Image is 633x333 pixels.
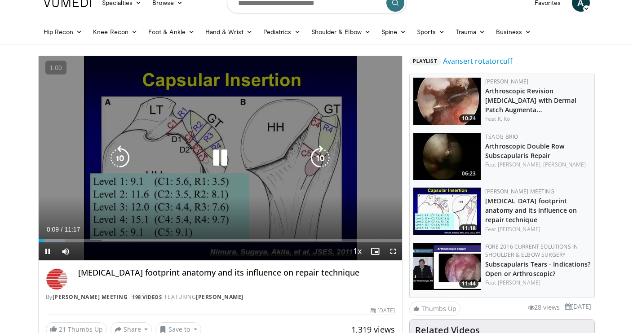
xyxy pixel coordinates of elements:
[413,188,481,235] a: 11:18
[47,226,59,233] span: 0:09
[64,226,80,233] span: 11:17
[459,170,478,178] span: 06:23
[498,161,542,168] a: [PERSON_NAME],
[485,197,577,224] a: [MEDICAL_DATA] footprint anatomy and its influence on repair technique
[498,115,510,123] a: K. Ko
[413,188,481,235] img: 9nZFQMepuQiumqNn4xMDoxOjAwMTt5zx_8.150x105_q85_crop-smart_upscale.jpg
[384,242,402,260] button: Fullscreen
[543,161,586,168] a: [PERSON_NAME]
[371,307,395,315] div: [DATE]
[409,302,460,315] a: Thumbs Up
[376,23,412,41] a: Spine
[413,133,481,180] a: 06:23
[38,23,88,41] a: Hip Recon
[366,242,384,260] button: Enable picture-in-picture mode
[485,260,590,278] a: Subscapularis Tears - Indications? Open or Arthroscopic?
[565,302,591,311] li: [DATE]
[306,23,376,41] a: Shoulder & Elbow
[57,242,75,260] button: Mute
[413,243,481,290] a: 11:44
[459,280,478,288] span: 11:44
[485,133,518,140] a: TSAOG-BRIO
[88,23,143,41] a: Knee Recon
[412,23,450,41] a: Sports
[485,188,554,195] a: [PERSON_NAME] Meeting
[498,279,540,286] a: [PERSON_NAME]
[196,293,243,301] a: [PERSON_NAME]
[258,23,306,41] a: Pediatrics
[61,226,63,233] span: /
[443,56,513,66] a: Avansert rotatorcuff
[413,78,481,125] img: 9PXNFW8221SuaG0X4xMDoxOjA4MTsiGN.150x105_q85_crop-smart_upscale.jpg
[46,293,395,301] div: By FEATURING
[528,302,560,312] li: 28 views
[485,87,576,114] a: Arthroscopic Revision [MEDICAL_DATA] with Dermal Patch Augmenta…
[485,243,578,259] a: FORE 2016 Current Solutions in Shoulder & Elbow Surgery
[485,115,591,123] div: Feat.
[498,225,540,233] a: [PERSON_NAME]
[143,23,200,41] a: Foot & Ankle
[46,268,67,289] img: Avatar
[450,23,491,41] a: Trauma
[485,225,591,233] div: Feat.
[200,23,258,41] a: Hand & Wrist
[485,161,591,169] div: Feat.
[78,268,395,278] h4: [MEDICAL_DATA] footprint anatomy and its influence on repair technique
[39,56,403,261] video-js: Video Player
[413,243,481,290] img: 28122b18-53a9-4766-9686-c7b280fd647b.150x105_q85_crop-smart_upscale.jpg
[53,293,128,301] a: [PERSON_NAME] Meeting
[409,57,441,66] span: Playlist
[413,133,481,180] img: 6de954f0-fba0-408e-9d14-8218d0f1f856.150x105_q85_crop-smart_upscale.jpg
[485,142,564,160] a: Arthroscopic Double Row Subscapularis Repair
[491,23,536,41] a: Business
[459,114,478,123] span: 10:24
[129,293,165,301] a: 198 Videos
[413,78,481,125] a: 10:24
[485,279,591,287] div: Feat.
[459,224,478,232] span: 11:18
[348,242,366,260] button: Playback Rate
[39,239,403,242] div: Progress Bar
[485,78,528,85] a: [PERSON_NAME]
[39,242,57,260] button: Pause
